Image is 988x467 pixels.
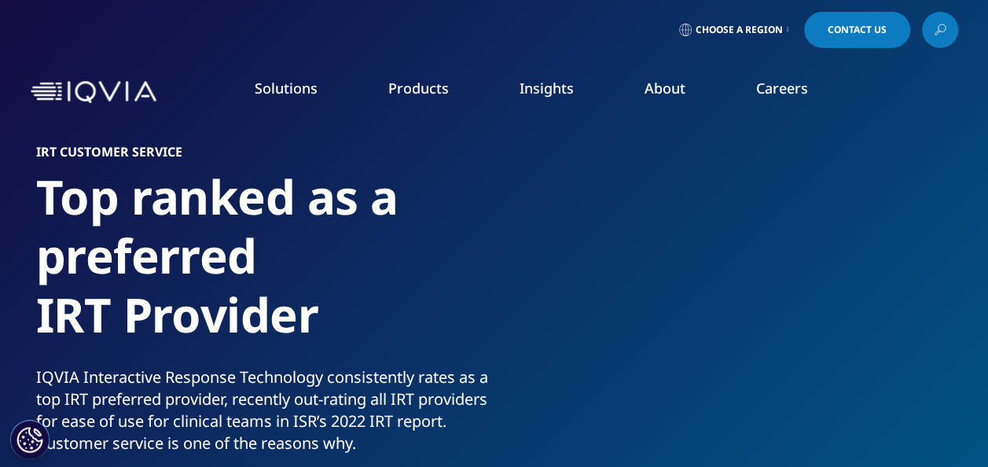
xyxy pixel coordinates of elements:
a: Contact Us [804,12,910,48]
a: Products [388,79,449,97]
p: IQVIA Interactive Response Technology consistently rates as a top IRT preferred provider, recentl... [36,366,488,464]
button: Cookies Settings [10,420,50,459]
span: Choose a Region [696,24,783,36]
a: About [645,79,685,97]
nav: Primary [163,55,958,129]
img: irt-hero-image---cropped.jpg [531,145,952,460]
span: Contact Us [828,25,887,35]
img: IQVIA Healthcare Information Technology and Pharma Clinical Research Company [31,81,156,104]
a: Solutions [255,79,318,97]
h6: IRT CUSTOMER SERVICE [36,145,488,167]
a: Careers [756,79,808,97]
h1: Top ranked as a preferred IRT Provider [36,167,488,366]
a: Insights [520,79,574,97]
